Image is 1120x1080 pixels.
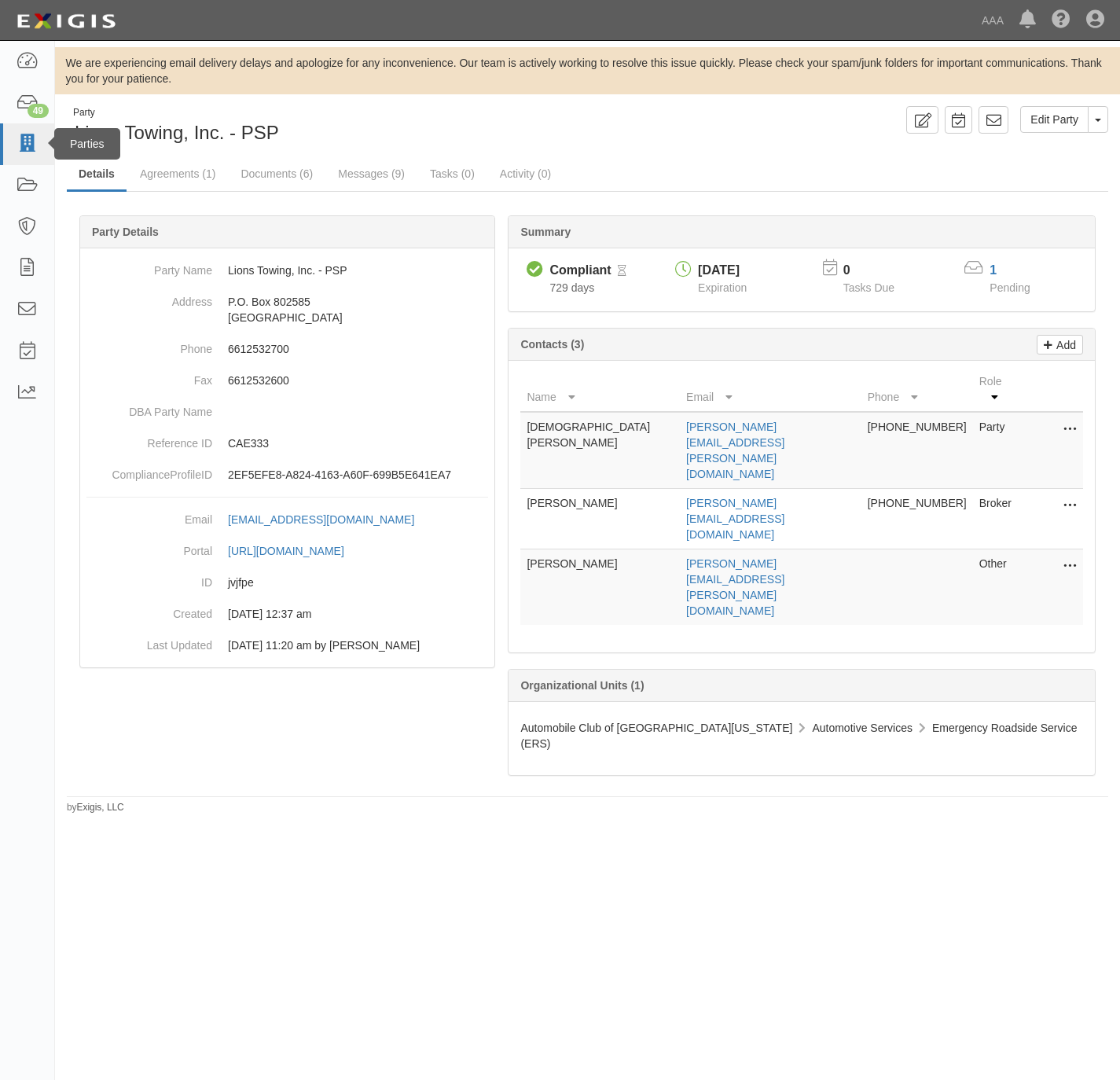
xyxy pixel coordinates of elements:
i: Compliant [527,262,543,278]
b: Summary [520,226,571,238]
div: [DATE] [698,262,747,280]
a: Add [1037,335,1083,354]
span: Automotive Services [812,722,913,734]
td: [PERSON_NAME] [520,549,680,626]
b: Party Details [92,226,159,238]
a: [PERSON_NAME][EMAIL_ADDRESS][PERSON_NAME][DOMAIN_NAME] [686,421,784,480]
td: [PHONE_NUMBER] [861,489,973,549]
a: Documents (6) [229,158,325,189]
dt: Address [86,286,212,310]
div: [EMAIL_ADDRESS][DOMAIN_NAME] [228,512,414,527]
p: 0 [843,262,914,280]
b: Organizational Units (1) [520,679,644,692]
dt: Fax [86,365,212,388]
a: Exigis, LLC [77,802,124,813]
a: [PERSON_NAME][EMAIL_ADDRESS][DOMAIN_NAME] [686,497,784,541]
a: Details [67,158,127,192]
td: Other [973,549,1020,626]
dd: 6612532700 [86,333,488,365]
i: Pending Review [618,266,626,277]
dt: DBA Party Name [86,396,212,420]
p: CAE333 [228,435,488,451]
span: Tasks Due [843,281,894,294]
dt: Phone [86,333,212,357]
dt: Last Updated [86,630,212,653]
div: We are experiencing email delivery delays and apologize for any inconvenience. Our team is active... [55,55,1120,86]
a: Edit Party [1020,106,1089,133]
td: Broker [973,489,1020,549]
p: Add [1052,336,1076,354]
span: Lions Towing, Inc. - PSP [75,122,279,143]
dd: 03/10/2023 12:37 am [86,598,488,630]
div: Party [73,106,279,119]
div: Parties [54,128,120,160]
a: Activity (0) [488,158,563,189]
b: Contacts (3) [520,338,584,351]
dt: ComplianceProfileID [86,459,212,483]
dd: Lions Towing, Inc. - PSP [86,255,488,286]
td: Party [973,412,1020,489]
div: Lions Towing, Inc. - PSP [67,106,576,146]
td: [PHONE_NUMBER] [861,412,973,489]
img: logo-5460c22ac91f19d4615b14bd174203de0afe785f0fc80cf4dbbc73dc1793850b.png [12,7,120,35]
a: 1 [990,263,997,277]
a: Tasks (0) [418,158,487,189]
a: [URL][DOMAIN_NAME] [228,545,362,557]
span: Pending [990,281,1030,294]
div: 49 [28,104,49,118]
a: [EMAIL_ADDRESS][DOMAIN_NAME] [228,513,431,526]
div: Compliant [549,262,611,280]
a: Messages (9) [326,158,417,189]
th: Name [520,367,680,412]
dd: 03/25/2024 11:20 am by Benjamin Tully [86,630,488,661]
a: [PERSON_NAME][EMAIL_ADDRESS][PERSON_NAME][DOMAIN_NAME] [686,557,784,617]
dd: jvjfpe [86,567,488,598]
a: AAA [974,5,1012,36]
th: Email [680,367,861,412]
dd: 6612532600 [86,365,488,396]
td: [DEMOGRAPHIC_DATA][PERSON_NAME] [520,412,680,489]
span: Automobile Club of [GEOGRAPHIC_DATA][US_STATE] [520,722,792,734]
th: Phone [861,367,973,412]
dt: ID [86,567,212,590]
small: by [67,801,124,814]
span: Expiration [698,281,747,294]
dt: Created [86,598,212,622]
dt: Email [86,504,212,527]
a: Agreements (1) [128,158,227,189]
th: Role [973,367,1020,412]
span: Since 08/14/2023 [549,281,594,294]
td: [PERSON_NAME] [520,489,680,549]
dt: Portal [86,535,212,559]
p: 2EF5EFE8-A824-4163-A60F-699B5E641EA7 [228,467,488,483]
dt: Party Name [86,255,212,278]
i: Help Center - Complianz [1052,11,1070,30]
dd: P.O. Box 802585 [GEOGRAPHIC_DATA] [86,286,488,333]
dt: Reference ID [86,428,212,451]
